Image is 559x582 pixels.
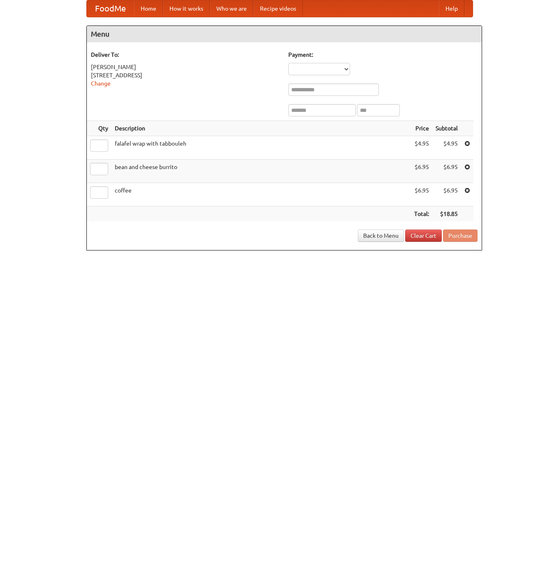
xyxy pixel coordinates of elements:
[288,51,478,59] h5: Payment:
[432,183,461,206] td: $6.95
[87,0,134,17] a: FoodMe
[432,121,461,136] th: Subtotal
[111,160,411,183] td: bean and cheese burrito
[87,26,482,42] h4: Menu
[411,121,432,136] th: Price
[432,136,461,160] td: $4.95
[91,63,280,71] div: [PERSON_NAME]
[91,71,280,79] div: [STREET_ADDRESS]
[111,183,411,206] td: coffee
[432,160,461,183] td: $6.95
[163,0,210,17] a: How it works
[439,0,464,17] a: Help
[111,136,411,160] td: falafel wrap with tabbouleh
[210,0,253,17] a: Who we are
[411,183,432,206] td: $6.95
[411,136,432,160] td: $4.95
[253,0,303,17] a: Recipe videos
[411,206,432,222] th: Total:
[411,160,432,183] td: $6.95
[91,51,280,59] h5: Deliver To:
[87,121,111,136] th: Qty
[405,230,442,242] a: Clear Cart
[443,230,478,242] button: Purchase
[134,0,163,17] a: Home
[91,80,111,87] a: Change
[358,230,404,242] a: Back to Menu
[111,121,411,136] th: Description
[432,206,461,222] th: $18.85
